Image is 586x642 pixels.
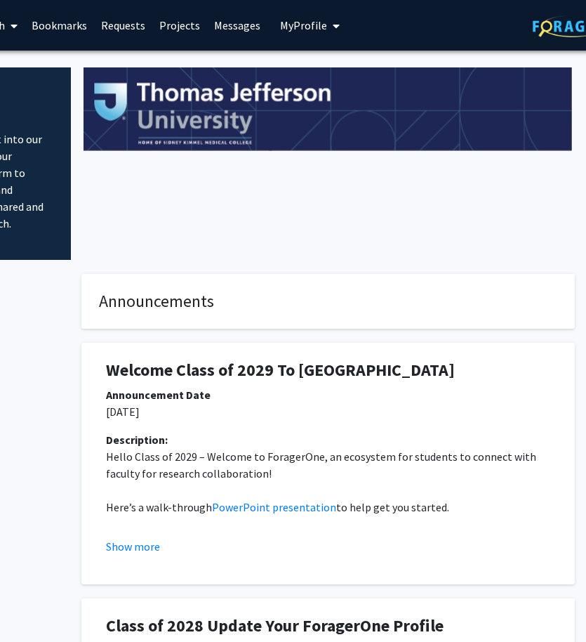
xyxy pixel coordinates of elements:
h1: Class of 2028 Update Your ForagerOne Profile [106,616,550,636]
h4: Announcements [99,291,557,312]
a: Bookmarks [25,1,94,50]
a: Projects [152,1,207,50]
div: Description: [106,431,550,448]
a: PowerPoint presentation [212,500,336,514]
a: Requests [94,1,152,50]
iframe: Chat [11,579,60,631]
p: Hello Class of 2029 – Welcome to ForagerOne, an ecosystem for students to connect with faculty fo... [106,448,550,482]
p: [DATE] [106,403,550,420]
h1: Welcome Class of 2029 To [GEOGRAPHIC_DATA] [106,360,550,381]
a: Messages [207,1,267,50]
p: Here’s a walk-through to help get you started. [106,499,550,516]
div: Announcement Date [106,386,550,403]
img: Cover Image [84,67,573,152]
button: Show more [106,538,160,555]
span: My Profile [280,18,327,32]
